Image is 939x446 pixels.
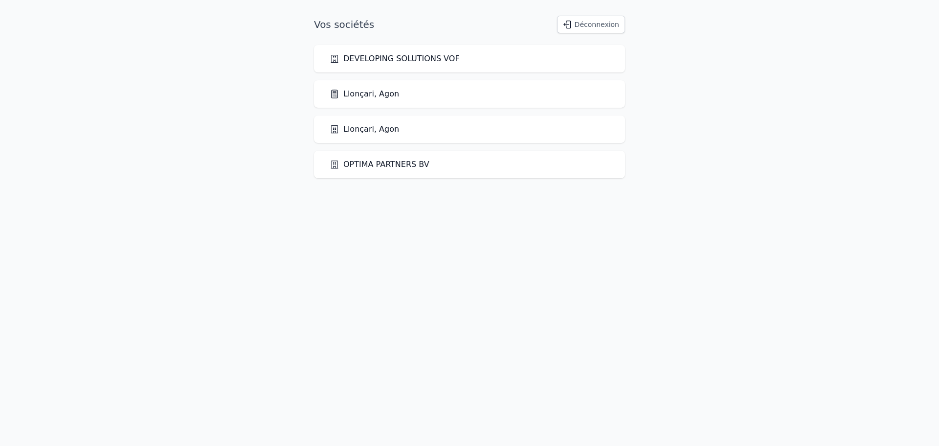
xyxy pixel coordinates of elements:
[557,16,625,33] button: Déconnexion
[330,159,429,170] a: OPTIMA PARTNERS BV
[330,53,460,65] a: DEVELOPING SOLUTIONS VOF
[330,123,399,135] a: Llonçari, Agon
[314,18,374,31] h1: Vos sociétés
[330,88,399,100] a: Llonçari, Agon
